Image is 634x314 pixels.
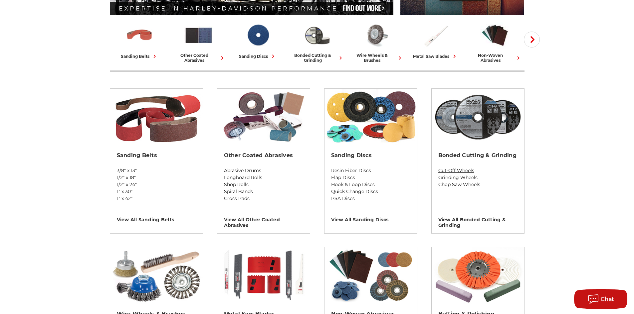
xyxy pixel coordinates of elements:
[331,188,410,195] a: Quick Change Discs
[468,21,522,63] a: non-woven abrasives
[117,212,196,223] h3: View All sanding belts
[224,212,303,228] h3: View All other coated abrasives
[524,32,540,48] button: Next
[468,53,522,63] div: non-woven abrasives
[438,152,518,159] h2: Bonded Cutting & Grinding
[362,21,391,50] img: Wire Wheels & Brushes
[290,21,344,63] a: bonded cutting & grinding
[331,174,410,181] a: Flap Discs
[349,21,403,63] a: wire wheels & brushes
[243,21,273,50] img: Sanding Discs
[110,89,203,145] img: Sanding Belts
[112,21,166,60] a: sanding belts
[303,21,332,50] img: Bonded Cutting & Grinding
[438,181,518,188] a: Chop Saw Wheels
[331,212,410,223] h3: View All sanding discs
[217,89,310,145] img: Other Coated Abrasives
[239,53,277,60] div: sanding discs
[438,212,518,228] h3: View All bonded cutting & grinding
[125,21,154,50] img: Sanding Belts
[290,53,344,63] div: bonded cutting & grinding
[231,21,285,60] a: sanding discs
[331,181,410,188] a: Hook & Loop Discs
[331,167,410,174] a: Resin Fiber Discs
[413,53,458,60] div: metal saw blades
[121,53,158,60] div: sanding belts
[110,247,203,304] img: Wire Wheels & Brushes
[172,21,226,63] a: other coated abrasives
[224,195,303,202] a: Cross Pads
[224,174,303,181] a: Longboard Rolls
[117,181,196,188] a: 1/2" x 24"
[331,152,410,159] h2: Sanding Discs
[331,195,410,202] a: PSA Discs
[432,247,524,304] img: Buffing & Polishing
[184,21,213,50] img: Other Coated Abrasives
[324,89,417,145] img: Sanding Discs
[224,152,303,159] h2: Other Coated Abrasives
[172,53,226,63] div: other coated abrasives
[117,188,196,195] a: 1" x 30"
[574,289,627,309] button: Chat
[409,21,463,60] a: metal saw blades
[224,167,303,174] a: Abrasive Drums
[324,247,417,304] img: Non-woven Abrasives
[117,195,196,202] a: 1" x 42"
[480,21,510,50] img: Non-woven Abrasives
[224,181,303,188] a: Shop Rolls
[349,53,403,63] div: wire wheels & brushes
[117,167,196,174] a: 3/8" x 13"
[438,167,518,174] a: Cut-Off Wheels
[421,21,450,50] img: Metal Saw Blades
[217,247,310,304] img: Metal Saw Blades
[601,296,614,302] span: Chat
[224,188,303,195] a: Spiral Bands
[432,89,524,145] img: Bonded Cutting & Grinding
[117,152,196,159] h2: Sanding Belts
[438,174,518,181] a: Grinding Wheels
[117,174,196,181] a: 1/2" x 18"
